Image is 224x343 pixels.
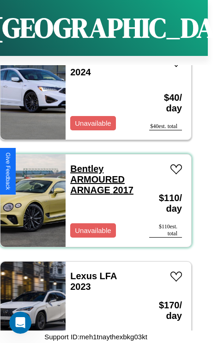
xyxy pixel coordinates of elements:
a: Acura TLX 2024 [70,56,116,77]
div: $ 40 est. total [149,123,182,130]
a: Bentley ARMOURED ARNAGE 2017 [70,164,133,195]
div: $ 110 est. total [149,223,182,238]
p: Unavailable [75,224,111,237]
div: Give Feedback [5,153,11,190]
p: Unavailable [75,117,111,129]
a: Lexus LFA 2023 [70,271,116,292]
p: Support ID: meh1tnaythexbkg03kt [44,331,147,343]
h3: $ 170 / day [149,291,182,331]
h3: $ 110 / day [149,184,182,223]
h3: $ 40 / day [149,83,182,123]
iframe: Intercom live chat [9,312,31,334]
